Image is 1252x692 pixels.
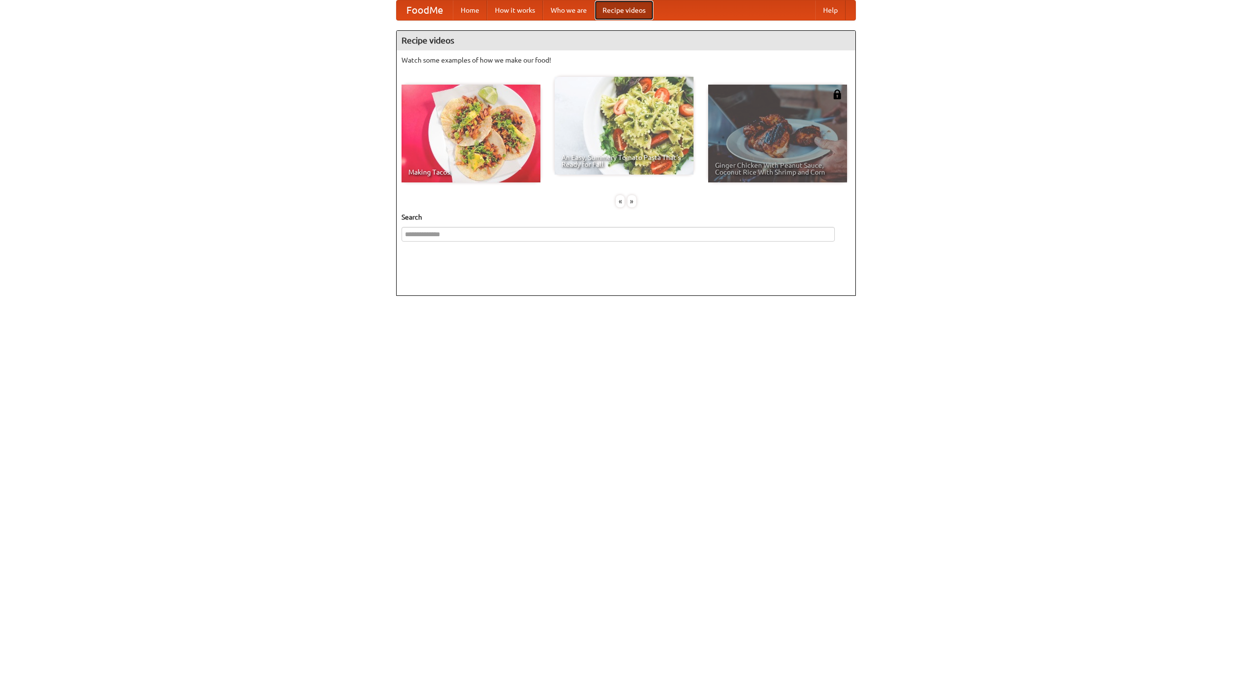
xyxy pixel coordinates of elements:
span: An Easy, Summery Tomato Pasta That's Ready for Fall [561,154,687,168]
h4: Recipe videos [397,31,855,50]
a: Who we are [543,0,595,20]
a: How it works [487,0,543,20]
p: Watch some examples of how we make our food! [402,55,850,65]
img: 483408.png [832,89,842,99]
span: Making Tacos [408,169,534,176]
a: Making Tacos [402,85,540,182]
a: Recipe videos [595,0,653,20]
a: An Easy, Summery Tomato Pasta That's Ready for Fall [555,77,693,175]
a: Home [453,0,487,20]
div: » [627,195,636,207]
a: Help [815,0,846,20]
h5: Search [402,212,850,222]
a: FoodMe [397,0,453,20]
div: « [616,195,625,207]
